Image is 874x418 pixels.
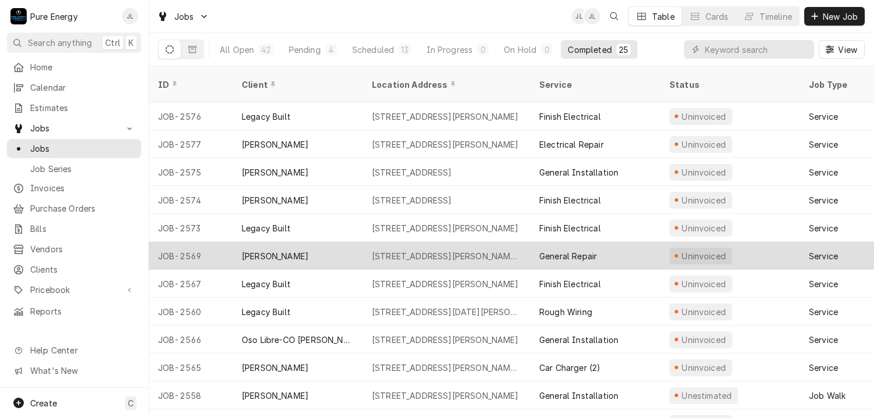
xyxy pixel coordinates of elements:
[7,33,141,53] button: Search anythingCtrlK
[372,110,519,123] div: [STREET_ADDRESS][PERSON_NAME]
[149,381,232,409] div: JOB-2558
[149,186,232,214] div: JOB-2574
[30,243,135,255] span: Vendors
[680,110,728,123] div: Uninvoiced
[7,78,141,97] a: Calendar
[30,305,135,317] span: Reports
[30,202,135,215] span: Purchase Orders
[809,306,838,318] div: Service
[584,8,600,24] div: JL
[10,8,27,24] div: Pure Energy's Avatar
[680,278,728,290] div: Uninvoiced
[372,250,521,262] div: [STREET_ADDRESS][PERSON_NAME][PERSON_NAME]
[30,398,57,408] span: Create
[158,78,221,91] div: ID
[504,44,536,56] div: On Hold
[7,240,141,259] a: Vendors
[30,344,134,356] span: Help Center
[372,306,521,318] div: [STREET_ADDRESS][DATE][PERSON_NAME]
[7,178,141,198] a: Invoices
[372,194,452,206] div: [STREET_ADDRESS]
[680,250,728,262] div: Uninvoiced
[809,390,846,402] div: Job Walk
[242,222,291,234] div: Legacy Built
[539,278,601,290] div: Finish Electrical
[7,302,141,321] a: Reports
[584,8,600,24] div: James Linnenkamp's Avatar
[7,139,141,158] a: Jobs
[122,8,138,24] div: JL
[242,278,291,290] div: Legacy Built
[819,40,865,59] button: View
[427,44,473,56] div: In Progress
[30,365,134,377] span: What's New
[372,362,521,374] div: [STREET_ADDRESS][PERSON_NAME][PERSON_NAME]
[809,334,838,346] div: Service
[680,390,733,402] div: Unestimated
[401,44,409,56] div: 13
[30,102,135,114] span: Estimates
[372,222,519,234] div: [STREET_ADDRESS][PERSON_NAME]
[652,10,675,23] div: Table
[705,10,729,23] div: Cards
[809,110,838,123] div: Service
[7,159,141,178] a: Job Series
[220,44,254,56] div: All Open
[372,138,519,151] div: [STREET_ADDRESS][PERSON_NAME]
[809,222,838,234] div: Service
[809,166,838,178] div: Service
[30,182,135,194] span: Invoices
[152,7,214,26] a: Go to Jobs
[7,119,141,138] a: Go to Jobs
[242,138,309,151] div: [PERSON_NAME]
[105,37,120,49] span: Ctrl
[372,78,518,91] div: Location Address
[809,138,838,151] div: Service
[149,158,232,186] div: JOB-2575
[539,334,618,346] div: General Installation
[30,122,118,134] span: Jobs
[539,110,601,123] div: Finish Electrical
[7,98,141,117] a: Estimates
[261,44,271,56] div: 42
[372,278,519,290] div: [STREET_ADDRESS][PERSON_NAME]
[680,222,728,234] div: Uninvoiced
[30,81,135,94] span: Calendar
[680,194,728,206] div: Uninvoiced
[605,7,624,26] button: Open search
[149,353,232,381] div: JOB-2565
[149,102,232,130] div: JOB-2576
[7,58,141,77] a: Home
[242,110,291,123] div: Legacy Built
[149,270,232,298] div: JOB-2567
[571,8,588,24] div: James Linnenkamp's Avatar
[128,397,134,409] span: C
[128,37,134,49] span: K
[680,138,728,151] div: Uninvoiced
[30,263,135,276] span: Clients
[669,78,788,91] div: Status
[619,44,628,56] div: 25
[149,130,232,158] div: JOB-2577
[372,334,519,346] div: [STREET_ADDRESS][PERSON_NAME]
[680,334,728,346] div: Uninvoiced
[680,166,728,178] div: Uninvoiced
[705,40,808,59] input: Keyword search
[242,390,309,402] div: [PERSON_NAME]
[809,78,865,91] div: Job Type
[809,194,838,206] div: Service
[809,250,838,262] div: Service
[372,166,452,178] div: [STREET_ADDRESS]
[242,306,291,318] div: Legacy Built
[539,166,618,178] div: General Installation
[539,194,601,206] div: Finish Electrical
[289,44,321,56] div: Pending
[149,242,232,270] div: JOB-2569
[7,199,141,218] a: Purchase Orders
[7,219,141,238] a: Bills
[242,78,351,91] div: Client
[30,61,135,73] span: Home
[242,334,353,346] div: Oso Libre-CO [PERSON_NAME]
[242,194,309,206] div: [PERSON_NAME]
[539,362,600,374] div: Car Charger (2)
